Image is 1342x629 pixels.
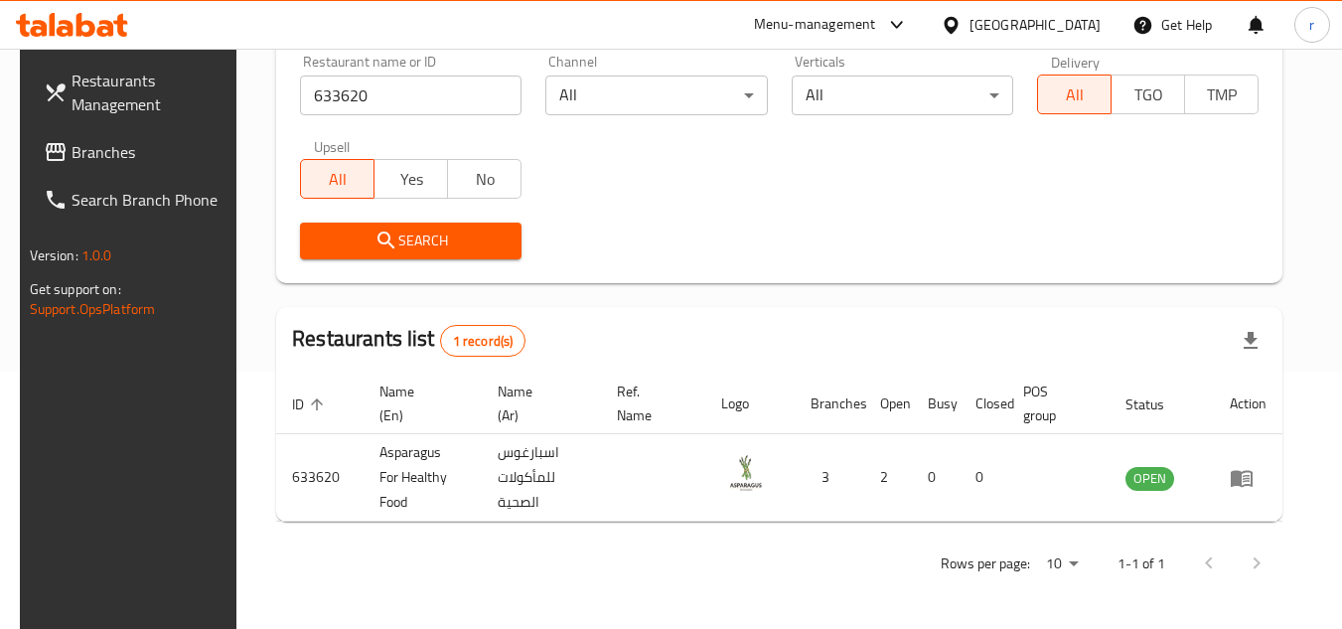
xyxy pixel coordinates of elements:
[456,165,514,194] span: No
[1230,466,1267,490] div: Menu
[941,551,1030,576] p: Rows per page:
[792,76,1013,115] div: All
[30,276,121,302] span: Get support on:
[795,374,864,434] th: Branches
[276,434,364,522] td: 633620
[314,139,351,153] label: Upsell
[1184,75,1259,114] button: TMP
[292,324,525,357] h2: Restaurants list
[864,434,912,522] td: 2
[1118,551,1165,576] p: 1-1 of 1
[705,374,795,434] th: Logo
[30,242,78,268] span: Version:
[1125,393,1190,416] span: Status
[960,434,1007,522] td: 0
[373,159,448,199] button: Yes
[1111,75,1185,114] button: TGO
[545,76,767,115] div: All
[1125,467,1174,491] div: OPEN
[912,434,960,522] td: 0
[1046,80,1104,109] span: All
[1038,550,1086,579] div: Rows per page:
[617,380,681,427] span: Ref. Name
[72,140,228,164] span: Branches
[864,374,912,434] th: Open
[1309,14,1314,36] span: r
[1193,80,1251,109] span: TMP
[379,380,458,427] span: Name (En)
[30,296,156,322] a: Support.OpsPlatform
[912,374,960,434] th: Busy
[1227,317,1274,365] div: Export file
[441,332,525,351] span: 1 record(s)
[960,374,1007,434] th: Closed
[292,393,330,416] span: ID
[1037,75,1112,114] button: All
[28,128,244,176] a: Branches
[72,69,228,116] span: Restaurants Management
[276,374,1282,522] table: enhanced table
[28,176,244,224] a: Search Branch Phone
[498,380,577,427] span: Name (Ar)
[1125,467,1174,490] span: OPEN
[1023,380,1087,427] span: POS group
[969,14,1101,36] div: [GEOGRAPHIC_DATA]
[316,229,506,253] span: Search
[309,165,367,194] span: All
[364,434,482,522] td: Asparagus For Healthy Food
[300,223,522,259] button: Search
[1119,80,1177,109] span: TGO
[795,434,864,522] td: 3
[72,188,228,212] span: Search Branch Phone
[81,242,112,268] span: 1.0.0
[447,159,522,199] button: No
[382,165,440,194] span: Yes
[1214,374,1282,434] th: Action
[300,159,374,199] button: All
[754,13,876,37] div: Menu-management
[1051,55,1101,69] label: Delivery
[721,449,771,499] img: Asparagus For Healthy Food
[300,76,522,115] input: Search for restaurant name or ID..
[482,434,601,522] td: اسبارغوس للمأكولات الصحية
[440,325,526,357] div: Total records count
[28,57,244,128] a: Restaurants Management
